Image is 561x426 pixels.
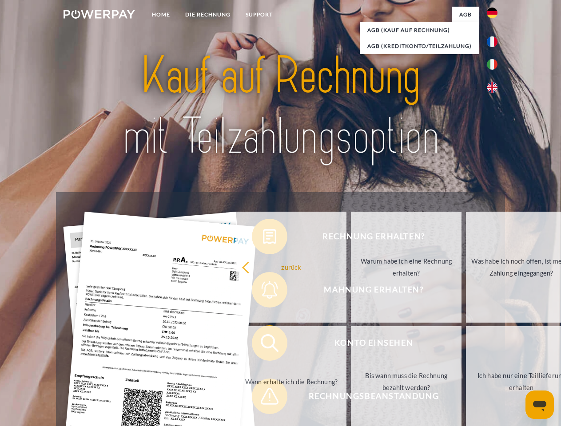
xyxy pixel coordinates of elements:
div: Bis wann muss die Rechnung bezahlt werden? [356,370,456,394]
img: fr [487,36,497,47]
a: SUPPORT [238,7,280,23]
a: AGB (Kauf auf Rechnung) [360,22,479,38]
iframe: Schaltfläche zum Öffnen des Messaging-Fensters [525,390,554,419]
img: logo-powerpay-white.svg [64,10,135,19]
div: Wann erhalte ich die Rechnung? [242,375,342,387]
div: zurück [242,261,342,273]
a: DIE RECHNUNG [178,7,238,23]
img: de [487,8,497,18]
div: Warum habe ich eine Rechnung erhalten? [356,255,456,279]
img: en [487,82,497,93]
img: it [487,59,497,70]
a: AGB (Kreditkonto/Teilzahlung) [360,38,479,54]
a: agb [452,7,479,23]
a: Home [144,7,178,23]
img: title-powerpay_de.svg [85,43,476,170]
